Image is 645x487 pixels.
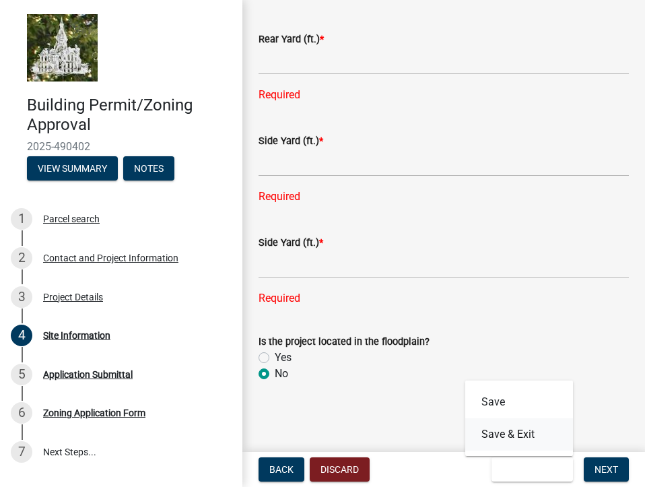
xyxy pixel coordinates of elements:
[11,208,32,230] div: 1
[584,457,629,482] button: Next
[27,156,118,181] button: View Summary
[259,337,430,347] label: Is the project located in the floodplain?
[123,156,174,181] button: Notes
[27,140,215,153] span: 2025-490402
[595,464,618,475] span: Next
[275,366,288,382] label: No
[259,87,629,103] div: Required
[259,290,629,306] div: Required
[502,464,554,475] span: Save & Exit
[11,364,32,385] div: 5
[11,441,32,463] div: 7
[27,14,98,82] img: Marshall County, Iowa
[43,292,103,302] div: Project Details
[491,457,573,482] button: Save & Exit
[259,35,324,44] label: Rear Yard (ft.)
[11,247,32,269] div: 2
[310,457,370,482] button: Discard
[465,381,573,456] div: Save & Exit
[11,402,32,424] div: 6
[43,370,133,379] div: Application Submittal
[259,137,323,146] label: Side Yard (ft.)
[275,350,292,366] label: Yes
[43,214,100,224] div: Parcel search
[123,164,174,174] wm-modal-confirm: Notes
[11,325,32,346] div: 4
[259,189,629,205] div: Required
[465,386,573,418] button: Save
[27,164,118,174] wm-modal-confirm: Summary
[27,96,232,135] h4: Building Permit/Zoning Approval
[259,238,323,248] label: Side Yard (ft.)
[43,331,110,340] div: Site Information
[43,408,145,418] div: Zoning Application Form
[465,418,573,451] button: Save & Exit
[43,253,178,263] div: Contact and Project Information
[11,286,32,308] div: 3
[269,464,294,475] span: Back
[259,457,304,482] button: Back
